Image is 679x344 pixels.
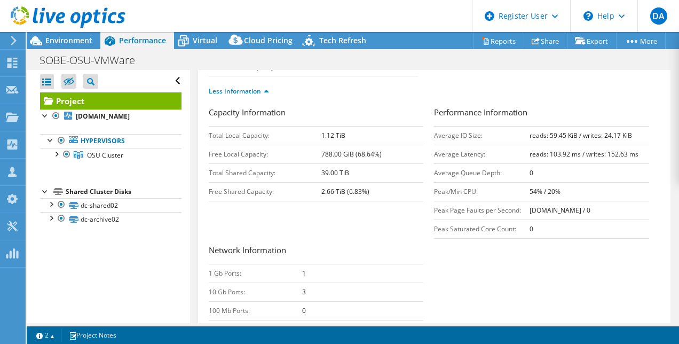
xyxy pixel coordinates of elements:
[66,185,181,198] div: Shared Cluster Disks
[530,168,533,177] b: 0
[530,224,533,233] b: 0
[209,182,322,201] td: Free Shared Capacity:
[209,163,322,182] td: Total Shared Capacity:
[61,329,124,342] a: Project Notes
[45,35,92,45] span: Environment
[616,33,666,49] a: More
[530,150,638,159] b: reads: 103.92 ms / writes: 152.63 ms
[321,150,382,159] b: 788.00 GiB (68.64%)
[434,201,530,220] td: Peak Page Faults per Second:
[321,187,369,196] b: 2.66 TiB (6.83%)
[87,151,123,160] span: OSU Cluster
[40,134,181,148] a: Hypervisors
[530,206,590,215] b: [DOMAIN_NAME] / 0
[302,269,306,278] b: 1
[321,168,349,177] b: 39.00 TiB
[434,163,530,182] td: Average Queue Depth:
[209,301,302,320] td: 100 Mb Ports:
[244,35,293,45] span: Cloud Pricing
[209,126,322,145] td: Total Local Capacity:
[650,7,667,25] span: DA
[302,306,306,315] b: 0
[357,62,385,71] b: 36.34 TiB
[530,187,560,196] b: 54% / 20%
[434,126,530,145] td: Average IO Size:
[40,148,181,162] a: OSU Cluster
[209,283,302,301] td: 10 Gb Ports:
[209,87,269,96] a: Less Information
[209,145,322,163] td: Free Local Capacity:
[40,92,181,110] a: Project
[40,198,181,212] a: dc-shared02
[473,33,524,49] a: Reports
[29,329,62,342] a: 2
[319,35,366,45] span: Tech Refresh
[35,54,152,66] h1: SOBE-OSU-VMWare
[193,35,217,45] span: Virtual
[524,33,567,49] a: Share
[434,106,649,121] h3: Performance Information
[583,11,593,21] svg: \n
[434,182,530,201] td: Peak/Min CPU:
[434,145,530,163] td: Average Latency:
[434,220,530,238] td: Peak Saturated Core Count:
[119,35,166,45] span: Performance
[530,131,632,140] b: reads: 59.45 KiB / writes: 24.17 KiB
[40,212,181,226] a: dc-archive02
[209,106,424,121] h3: Capacity Information
[321,131,345,140] b: 1.12 TiB
[209,264,302,283] td: 1 Gb Ports:
[76,112,130,121] b: [DOMAIN_NAME]
[567,33,617,49] a: Export
[209,244,424,259] h3: Network Information
[302,287,306,296] b: 3
[40,110,181,123] a: [DOMAIN_NAME]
